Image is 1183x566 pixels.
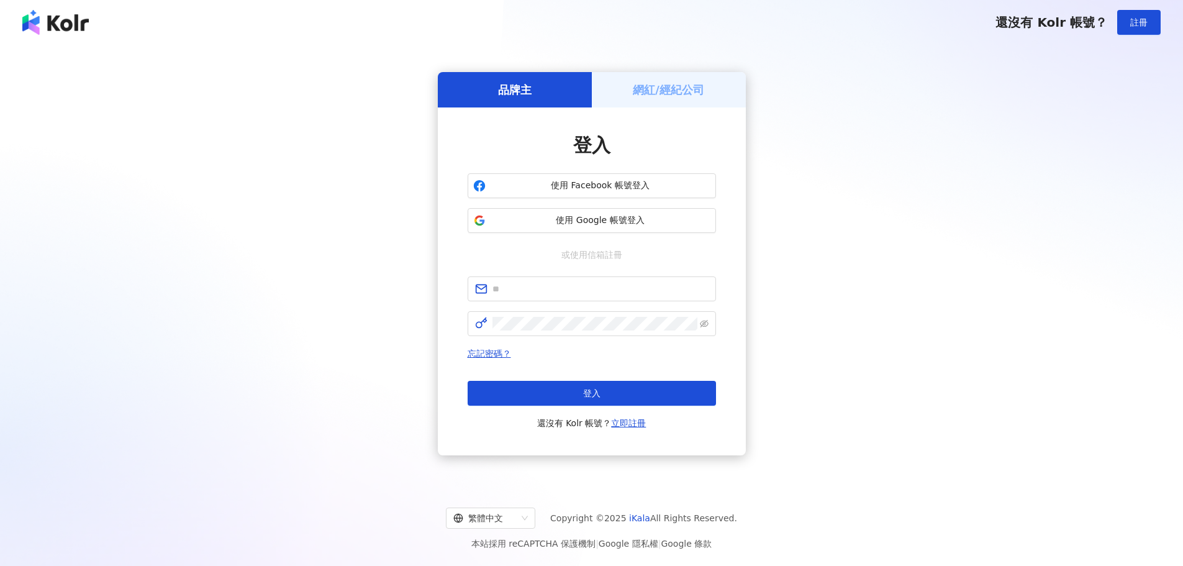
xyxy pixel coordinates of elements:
[995,15,1107,30] span: 還沒有 Kolr 帳號？
[550,511,737,526] span: Copyright © 2025 All Rights Reserved.
[661,539,712,549] a: Google 條款
[573,134,610,156] span: 登入
[553,248,631,262] span: 或使用信箱註冊
[633,82,704,98] h5: 網紅/經紀公司
[599,539,658,549] a: Google 隱私權
[453,508,517,528] div: 繁體中文
[1130,17,1148,27] span: 註冊
[498,82,532,98] h5: 品牌主
[700,319,709,328] span: eye-invisible
[1117,10,1161,35] button: 註冊
[596,539,599,549] span: |
[629,513,650,523] a: iKala
[468,349,511,358] a: 忘記密碼？
[491,180,710,192] span: 使用 Facebook 帳號登入
[468,381,716,406] button: 登入
[471,536,712,551] span: 本站採用 reCAPTCHA 保護機制
[468,173,716,198] button: 使用 Facebook 帳號登入
[468,208,716,233] button: 使用 Google 帳號登入
[537,416,646,431] span: 還沒有 Kolr 帳號？
[658,539,661,549] span: |
[22,10,89,35] img: logo
[583,388,601,398] span: 登入
[491,214,710,227] span: 使用 Google 帳號登入
[611,418,646,428] a: 立即註冊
